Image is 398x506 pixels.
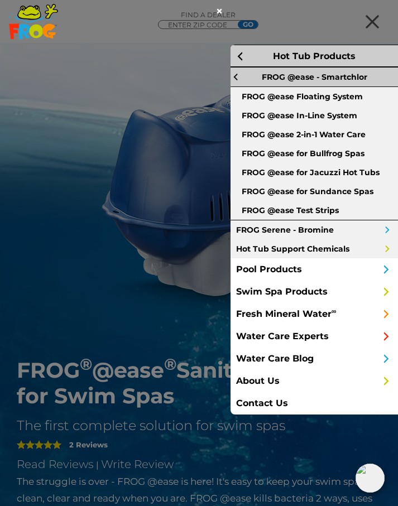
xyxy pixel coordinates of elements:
a: FROG @ease for Bullfrog Spas [231,144,398,163]
sup: ∞ [332,307,337,315]
a: FROG @ease for Jacuzzi Hot Tubs [231,163,398,182]
a: FROG @ease In-Line System [231,106,398,125]
a: FROG @ease Floating System [231,87,398,106]
img: openIcon [356,464,385,493]
a: Fresh Mineral Water∞ [231,303,398,325]
a: Hot Tub Products [231,45,398,67]
a: Hot Tub Support Chemicals [231,239,398,258]
a: Pool Products [231,258,398,281]
a: FROG @ease for Sundance Spas [231,182,398,201]
a: FROG Serene - Bromine [231,220,398,239]
a: FROG @ease Test Strips [231,201,398,220]
a: Water Care Blog [231,348,398,370]
a: FROG @ease - Smartchlor [231,67,398,87]
a: Water Care Experts [231,325,398,348]
a: Contact Us [231,392,398,415]
a: FROG @ease 2-in-1 Water Care [231,125,398,144]
a: Swim Spa Products [231,281,398,303]
a: About Us [231,370,398,392]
